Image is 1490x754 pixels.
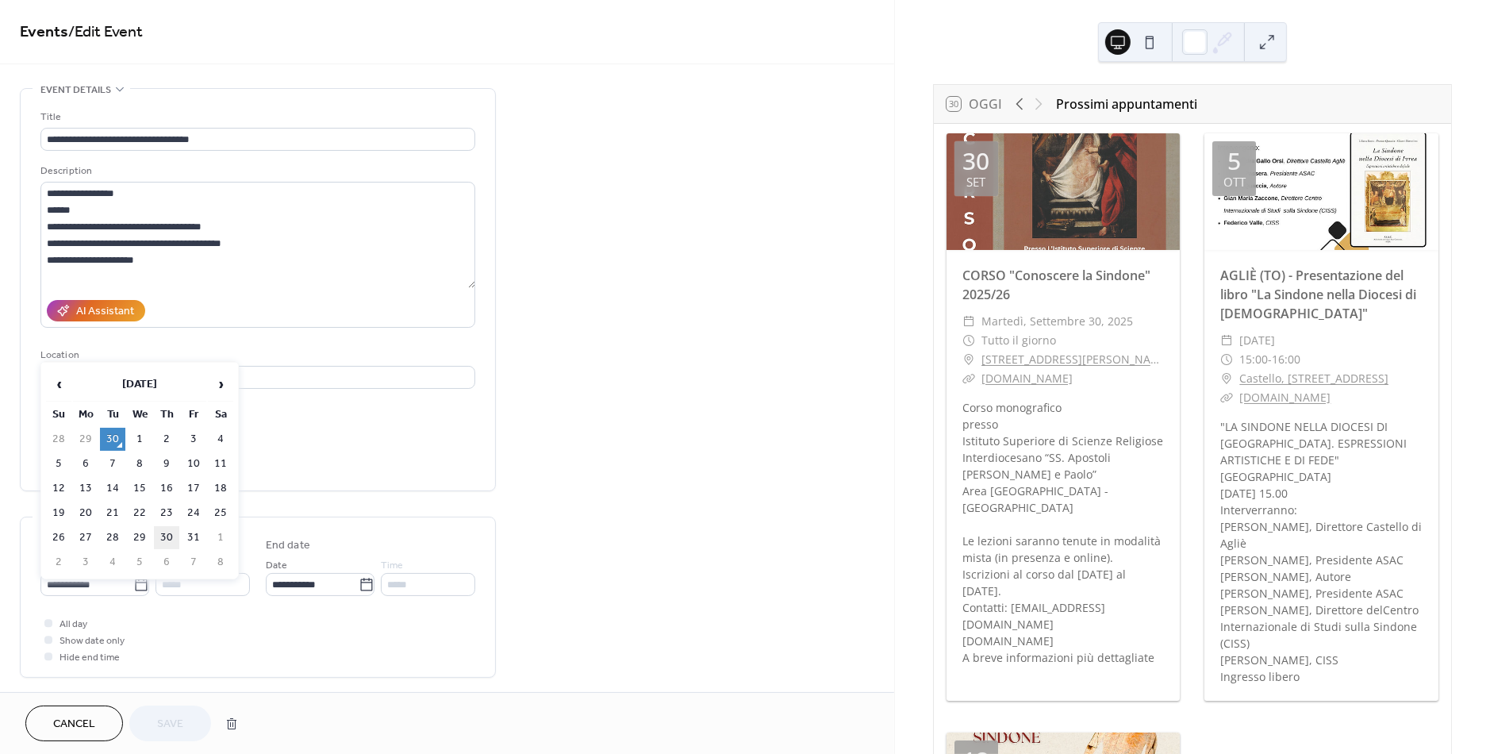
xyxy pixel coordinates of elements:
td: 24 [181,502,206,525]
a: AGLIÈ (TO) - Presentazione del libro "La Sindone nella Diocesi di [DEMOGRAPHIC_DATA]" [1220,267,1416,322]
div: Prossimi appuntamenti [1056,94,1197,113]
td: 11 [208,452,233,475]
td: 23 [154,502,179,525]
td: 16 [154,477,179,500]
div: ​ [962,369,975,388]
td: 1 [208,526,233,549]
span: Cancel [53,717,95,733]
div: Title [40,109,472,125]
span: Event details [40,82,111,98]
td: 30 [154,526,179,549]
span: All day [60,617,87,633]
span: Tutto il giorno [981,331,1056,350]
a: [STREET_ADDRESS][PERSON_NAME] [981,350,1165,369]
div: "LA SINDONE NELLA DIOCESI DI [GEOGRAPHIC_DATA]. ESPRESSIONI ARTISTICHE E DI FEDE" [GEOGRAPHIC_DAT... [1204,418,1438,685]
td: 2 [46,551,71,574]
div: ​ [1220,369,1233,388]
a: Castello, [STREET_ADDRESS] [1239,369,1388,388]
th: Tu [100,403,125,426]
span: 15:00 [1239,350,1268,369]
div: Location [40,347,472,364]
td: 4 [208,428,233,451]
a: [DOMAIN_NAME] [1239,390,1331,405]
td: 26 [46,526,71,549]
div: 30 [962,149,989,173]
button: AI Assistant [47,300,145,321]
div: Corso monografico presso Istituto Superiore di Scienze Religiose Interdiocesano “SS. Apostoli [PE... [947,399,1181,666]
td: 5 [46,452,71,475]
span: martedì, settembre 30, 2025 [981,312,1133,331]
td: 19 [46,502,71,525]
th: We [127,403,152,426]
th: Sa [208,403,233,426]
div: ott [1223,176,1246,188]
td: 5 [127,551,152,574]
td: 3 [73,551,98,574]
span: Show date only [60,633,125,650]
th: Mo [73,403,98,426]
div: End date [266,537,310,554]
td: 29 [73,428,98,451]
div: Description [40,163,472,179]
span: ‹ [47,368,71,400]
td: 21 [100,502,125,525]
td: 20 [73,502,98,525]
span: Date [266,558,287,575]
a: CORSO "Conoscere la Sindone" 2025/26 [962,267,1150,303]
button: Cancel [25,706,123,741]
td: 6 [73,452,98,475]
td: 8 [208,551,233,574]
span: Time [381,558,403,575]
span: [DATE] [1239,331,1275,350]
td: 18 [208,477,233,500]
td: 13 [73,477,98,500]
div: ​ [1220,388,1233,407]
td: 9 [154,452,179,475]
span: Hide end time [60,650,120,667]
td: 8 [127,452,152,475]
td: 29 [127,526,152,549]
td: 7 [100,452,125,475]
td: 12 [46,477,71,500]
div: ​ [962,331,975,350]
a: [DOMAIN_NAME] [981,371,1073,386]
a: Events [20,17,68,48]
td: 28 [100,526,125,549]
th: Th [154,403,179,426]
td: 7 [181,551,206,574]
span: - [1268,350,1272,369]
div: ​ [1220,350,1233,369]
td: 27 [73,526,98,549]
td: 15 [127,477,152,500]
td: 31 [181,526,206,549]
span: 16:00 [1272,350,1300,369]
td: 28 [46,428,71,451]
div: ​ [1220,331,1233,350]
td: 3 [181,428,206,451]
td: 4 [100,551,125,574]
th: Fr [181,403,206,426]
div: 5 [1227,149,1241,173]
td: 17 [181,477,206,500]
td: 6 [154,551,179,574]
td: 25 [208,502,233,525]
th: [DATE] [73,367,206,402]
div: AI Assistant [76,304,134,321]
span: / Edit Event [68,17,143,48]
td: 14 [100,477,125,500]
div: set [966,176,985,188]
td: 2 [154,428,179,451]
th: Su [46,403,71,426]
div: ​ [962,350,975,369]
td: 30 [100,428,125,451]
div: ​ [962,312,975,331]
span: › [209,368,232,400]
td: 10 [181,452,206,475]
td: 22 [127,502,152,525]
td: 1 [127,428,152,451]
